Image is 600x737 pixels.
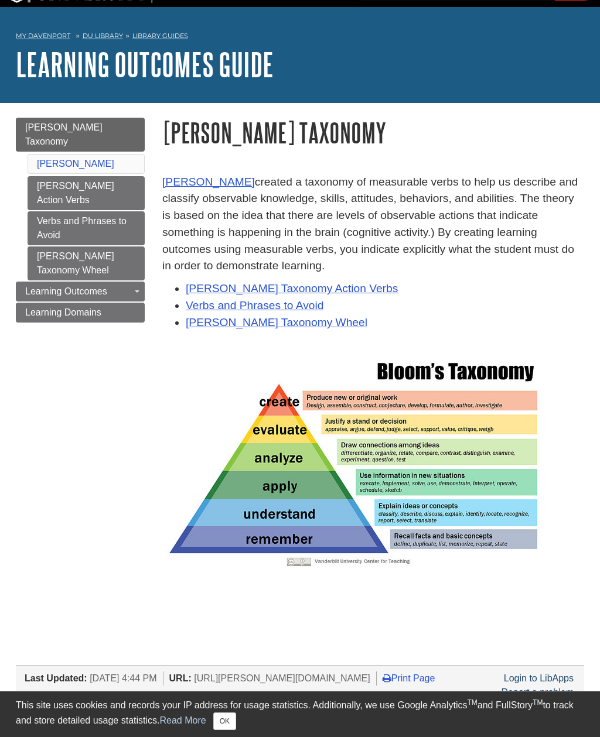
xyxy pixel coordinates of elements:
a: Verbs and Phrases to Avoid [186,299,323,311]
a: Library Guides [132,32,188,40]
p: created a taxonomy of measurable verbs to help us describe and classify observable knowledge, ski... [162,174,584,275]
div: Guide Page Menu [16,118,145,323]
a: [PERSON_NAME] [162,176,255,188]
a: [PERSON_NAME] Taxonomy Wheel [28,246,145,280]
span: [DATE] 4:44 PM [90,673,156,683]
a: [PERSON_NAME] Taxonomy [16,118,145,152]
a: Read More [159,715,206,725]
div: This site uses cookies and records your IP address for usage statistics. Additionally, we use Goo... [16,698,584,730]
span: URL: [169,673,192,683]
a: Learning Outcomes Guide [16,46,274,83]
a: Report a problem [501,687,574,697]
a: Learning Outcomes [16,282,145,301]
a: DU Library [83,32,123,40]
a: Learning Domains [16,303,145,323]
nav: breadcrumb [16,28,584,47]
span: [URL][PERSON_NAME][DOMAIN_NAME] [194,673,370,683]
a: My Davenport [16,31,70,41]
a: Print Page [383,673,435,683]
a: [PERSON_NAME] Action Verbs [28,176,145,210]
a: Login to LibApps [504,673,574,683]
a: [PERSON_NAME] Taxonomy Wheel [186,316,367,328]
a: [PERSON_NAME] [37,159,114,169]
span: Learning Outcomes [25,286,107,296]
a: Verbs and Phrases to Avoid [28,211,145,245]
button: Close [213,712,236,730]
span: Last Updated: [25,673,87,683]
span: [PERSON_NAME] Taxonomy [25,122,103,146]
sup: TM [533,698,543,707]
span: Learning Domains [25,307,101,317]
i: Print Page [383,673,391,683]
sup: TM [467,698,477,707]
h1: [PERSON_NAME] Taxonomy [162,118,584,148]
a: [PERSON_NAME] Taxonomy Action Verbs [186,282,398,294]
